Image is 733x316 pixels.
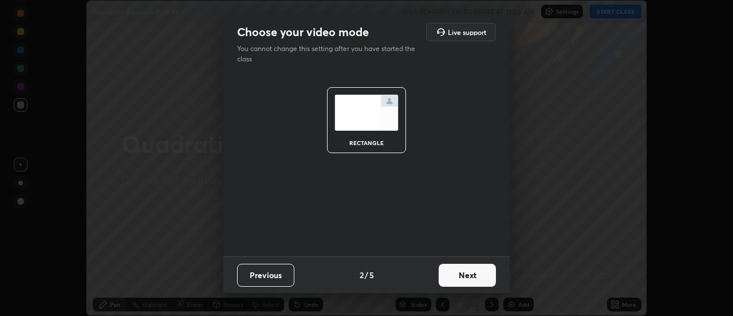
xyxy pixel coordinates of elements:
button: Previous [237,264,294,287]
p: You cannot change this setting after you have started the class [237,44,423,64]
h4: 5 [369,269,374,281]
h5: Live support [448,29,486,36]
img: normalScreenIcon.ae25ed63.svg [334,95,399,131]
h4: 2 [360,269,364,281]
button: Next [439,264,496,287]
h4: / [365,269,368,281]
div: rectangle [344,140,389,146]
h2: Choose your video mode [237,25,369,40]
